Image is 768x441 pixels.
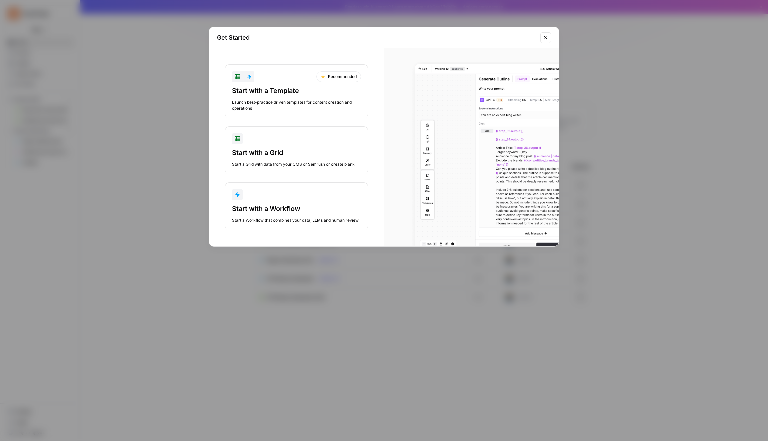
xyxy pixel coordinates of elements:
[540,32,551,43] button: Close modal
[232,204,361,213] div: Start with a Workflow
[235,73,252,81] div: +
[217,33,536,42] h2: Get Started
[316,71,361,82] div: Recommended
[225,64,368,118] button: +RecommendedStart with a TemplateLaunch best-practice driven templates for content creation and o...
[232,99,361,111] div: Launch best-practice driven templates for content creation and operations
[232,148,361,157] div: Start with a Grid
[232,217,361,223] div: Start a Workflow that combines your data, LLMs and human review
[232,161,361,167] div: Start a Grid with data from your CMS or Semrush or create blank
[225,126,368,174] button: Start with a GridStart a Grid with data from your CMS or Semrush or create blank
[232,86,361,95] div: Start with a Template
[225,182,368,230] button: Start with a WorkflowStart a Workflow that combines your data, LLMs and human review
